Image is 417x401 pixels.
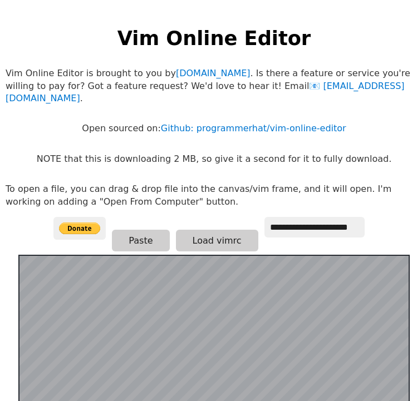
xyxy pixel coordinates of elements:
[6,81,405,103] a: [EMAIL_ADDRESS][DOMAIN_NAME]
[112,230,169,251] button: Paste
[37,153,391,165] p: NOTE that this is downloading 2 MB, so give it a second for it to fully download.
[161,123,346,133] a: Github: programmerhat/vim-online-editor
[176,68,251,78] a: [DOMAIN_NAME]
[117,24,311,52] h1: Vim Online Editor
[176,230,258,251] button: Load vimrc
[82,122,346,135] p: Open sourced on:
